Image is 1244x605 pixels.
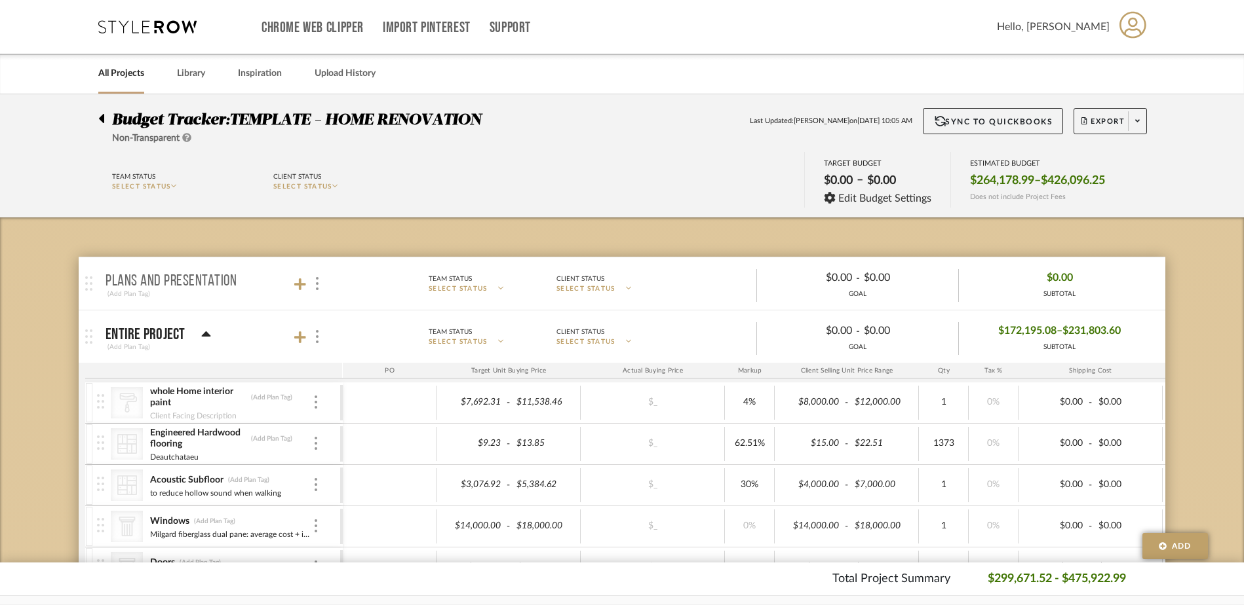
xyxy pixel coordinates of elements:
div: 0% [973,517,1014,536]
span: - [856,323,860,339]
a: All Projects [98,65,144,82]
span: TEMPLATE - HOME RENOVATION [229,112,481,128]
span: - [505,479,513,492]
div: $0.00 [1022,517,1087,536]
div: $0.00 [1022,393,1087,412]
span: – [1057,321,1062,341]
div: $5,384.62 [513,475,577,494]
div: Doors [149,557,176,569]
span: SELECT STATUS [429,284,488,294]
div: 8 [923,558,964,577]
div: $15.00 [779,434,843,453]
div: $13.85 [513,434,577,453]
div: 0% [973,558,1014,577]
span: $172,195.08 [998,321,1057,341]
span: Does not include Project Fees [970,192,1066,201]
div: $0.00 [1095,558,1159,577]
span: – [1034,174,1041,188]
img: vertical-grip.svg [97,435,104,450]
span: - [1087,520,1095,533]
p: Plans and Presentation [106,274,237,289]
img: 3dots-v.svg [315,437,317,450]
span: Export [1081,117,1125,136]
div: 0% [729,517,770,536]
div: GOAL [757,289,958,299]
div: Team Status [112,171,155,183]
div: Windows [149,515,190,528]
div: $0.00 [1022,475,1087,494]
div: (Add Plan Tag) [179,558,222,567]
a: Chrome Web Clipper [262,22,364,33]
div: Acoustic Subfloor [149,474,224,486]
div: Engineered Hardwood flooring [149,427,247,450]
span: - [843,437,851,450]
div: SUBTOTAL [998,342,1121,352]
div: (Add Plan Tag) [227,475,270,485]
span: - [505,561,513,574]
span: - [843,479,851,492]
div: $0.00 [1095,475,1159,494]
span: - [1087,437,1095,450]
div: $0.00 [1022,434,1087,453]
a: Inspiration [238,65,282,82]
div: 1 [923,517,964,536]
div: whole Home interior paint [149,386,247,409]
div: 30% [729,475,770,494]
span: $231,803.60 [1062,321,1121,341]
div: 30% [729,558,770,577]
div: 1 [923,393,964,412]
img: vertical-grip.svg [97,394,104,409]
div: $9.23 [440,434,505,453]
div: Actual Buying Price [581,363,725,378]
div: $_ [617,475,689,494]
div: $0.00 [860,321,948,341]
div: $350.00 [851,558,915,577]
div: (Add Plan Tag) [193,517,236,526]
div: $200.00 [779,558,843,577]
img: vertical-grip.svg [97,559,104,574]
div: $14,000.00 [779,517,843,536]
div: Milgard fiberglass dual pane: average cost + installation + Title 24 [149,528,313,541]
div: Client Status [556,326,604,338]
button: Sync to QuickBooks [923,108,1064,134]
div: $_ [617,393,689,412]
span: [DATE] 10:05 AM [857,116,912,127]
div: Client Status [273,171,321,183]
div: $18,000.00 [513,517,577,536]
div: Shipping Cost [1019,363,1163,378]
span: - [1087,479,1095,492]
div: 4% [729,393,770,412]
div: $11,538.46 [513,393,577,412]
span: - [505,520,513,533]
div: $_ [617,517,689,536]
span: SELECT STATUS [556,284,615,294]
div: SUBTOTAL [1043,289,1076,299]
div: 1373 [923,434,964,453]
div: Client Status [556,273,604,285]
span: Add [1172,540,1192,552]
img: 3dots-v.svg [316,277,319,290]
div: ESTIMATED BUDGET [970,159,1105,168]
div: $7,692.31 [440,393,505,412]
span: $426,096.25 [1041,174,1105,188]
div: Client Selling Unit Price Range [775,363,919,378]
img: grip.svg [85,329,92,344]
div: TARGET BUDGET [824,159,932,168]
div: 0% [973,434,1014,453]
span: SELECT STATUS [273,183,332,190]
div: 1 [923,475,964,494]
div: $_ [617,558,689,577]
span: - [505,437,513,450]
span: [PERSON_NAME] [794,116,849,127]
span: Edit Budget Settings [838,192,931,204]
img: grip.svg [85,276,92,291]
div: $18,000.00 [851,517,915,536]
span: SELECT STATUS [556,337,615,347]
img: vertical-grip.svg [97,477,104,491]
img: 3dots-v.svg [315,395,317,409]
div: Client Facing Description [149,409,237,422]
mat-expansion-panel-header: Entire Project(Add Plan Tag)Team StatusSELECT STATUSClient StatusSELECT STATUS$0.00-$0.00GOAL$172... [79,310,1165,363]
div: $4,000.00 [779,475,843,494]
div: $22.51 [851,434,915,453]
div: Team Status [429,273,472,285]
